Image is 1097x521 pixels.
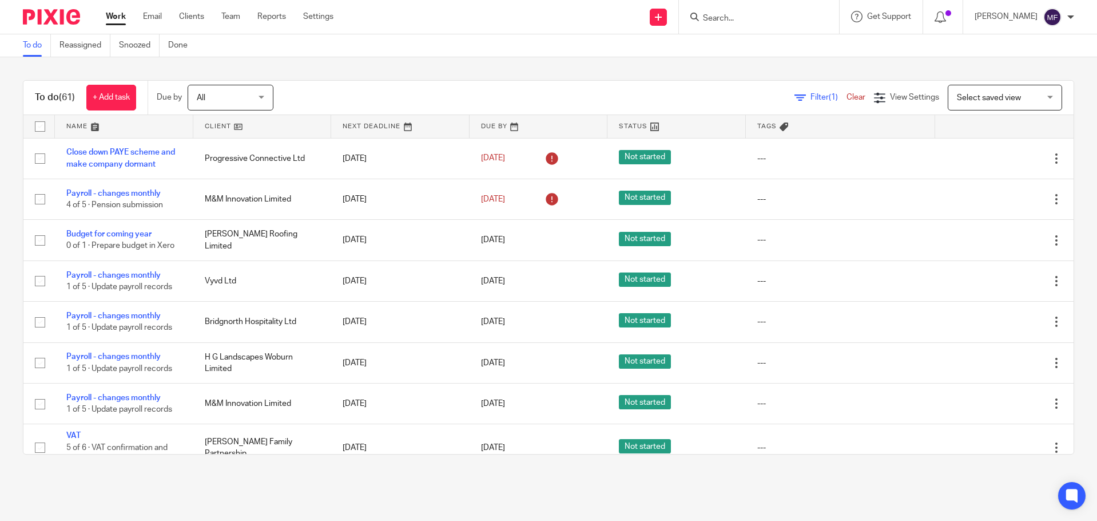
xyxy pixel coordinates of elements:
[331,260,470,301] td: [DATE]
[179,11,204,22] a: Clients
[810,93,846,101] span: Filter
[66,271,161,279] a: Payroll - changes monthly
[619,232,671,246] span: Not started
[757,153,924,164] div: ---
[193,384,332,424] td: M&M Innovation Limited
[481,400,505,408] span: [DATE]
[66,432,81,440] a: VAT
[619,273,671,287] span: Not started
[197,94,205,102] span: All
[66,283,172,291] span: 1 of 5 · Update payroll records
[193,220,332,260] td: [PERSON_NAME] Roofing Limited
[193,342,332,383] td: H G Landscapes Woburn Limited
[257,11,286,22] a: Reports
[66,148,175,168] a: Close down PAYE scheme and make company dormant
[119,34,160,57] a: Snoozed
[331,179,470,219] td: [DATE]
[619,313,671,327] span: Not started
[481,318,505,326] span: [DATE]
[757,123,777,129] span: Tags
[193,302,332,342] td: Bridgnorth Hospitality Ltd
[193,179,332,219] td: M&M Innovation Limited
[481,155,505,163] span: [DATE]
[157,92,182,103] p: Due by
[331,342,470,383] td: [DATE]
[66,405,172,413] span: 1 of 5 · Update payroll records
[481,359,505,367] span: [DATE]
[66,201,163,209] span: 4 of 5 · Pension submission
[331,220,470,260] td: [DATE]
[619,395,671,409] span: Not started
[619,150,671,164] span: Not started
[66,312,161,320] a: Payroll - changes monthly
[66,242,174,250] span: 0 of 1 · Prepare budget in Xero
[481,236,505,244] span: [DATE]
[193,260,332,301] td: Vyvd Ltd
[867,13,911,21] span: Get Support
[890,93,939,101] span: View Settings
[59,93,75,102] span: (61)
[66,394,161,402] a: Payroll - changes monthly
[331,384,470,424] td: [DATE]
[481,444,505,452] span: [DATE]
[331,302,470,342] td: [DATE]
[757,316,924,327] div: ---
[59,34,110,57] a: Reassigned
[66,444,168,464] span: 5 of 6 · VAT confirmation and payment
[66,324,172,332] span: 1 of 5 · Update payroll records
[23,9,80,25] img: Pixie
[221,11,240,22] a: Team
[143,11,162,22] a: Email
[331,424,470,471] td: [DATE]
[619,354,671,369] span: Not started
[957,94,1021,102] span: Select saved view
[66,230,152,238] a: Budget for coming year
[757,398,924,409] div: ---
[66,353,161,361] a: Payroll - changes monthly
[66,365,172,373] span: 1 of 5 · Update payroll records
[331,138,470,179] td: [DATE]
[975,11,1038,22] p: [PERSON_NAME]
[1043,8,1062,26] img: svg%3E
[757,357,924,369] div: ---
[106,11,126,22] a: Work
[23,34,51,57] a: To do
[481,277,505,285] span: [DATE]
[35,92,75,104] h1: To do
[481,195,505,203] span: [DATE]
[829,93,838,101] span: (1)
[193,138,332,179] td: Progressive Connective Ltd
[193,424,332,471] td: [PERSON_NAME] Family Partnership
[168,34,196,57] a: Done
[702,14,805,24] input: Search
[619,191,671,205] span: Not started
[757,442,924,453] div: ---
[757,194,924,205] div: ---
[619,439,671,453] span: Not started
[66,190,161,198] a: Payroll - changes monthly
[757,234,924,246] div: ---
[757,275,924,287] div: ---
[303,11,333,22] a: Settings
[846,93,865,101] a: Clear
[86,85,136,110] a: + Add task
